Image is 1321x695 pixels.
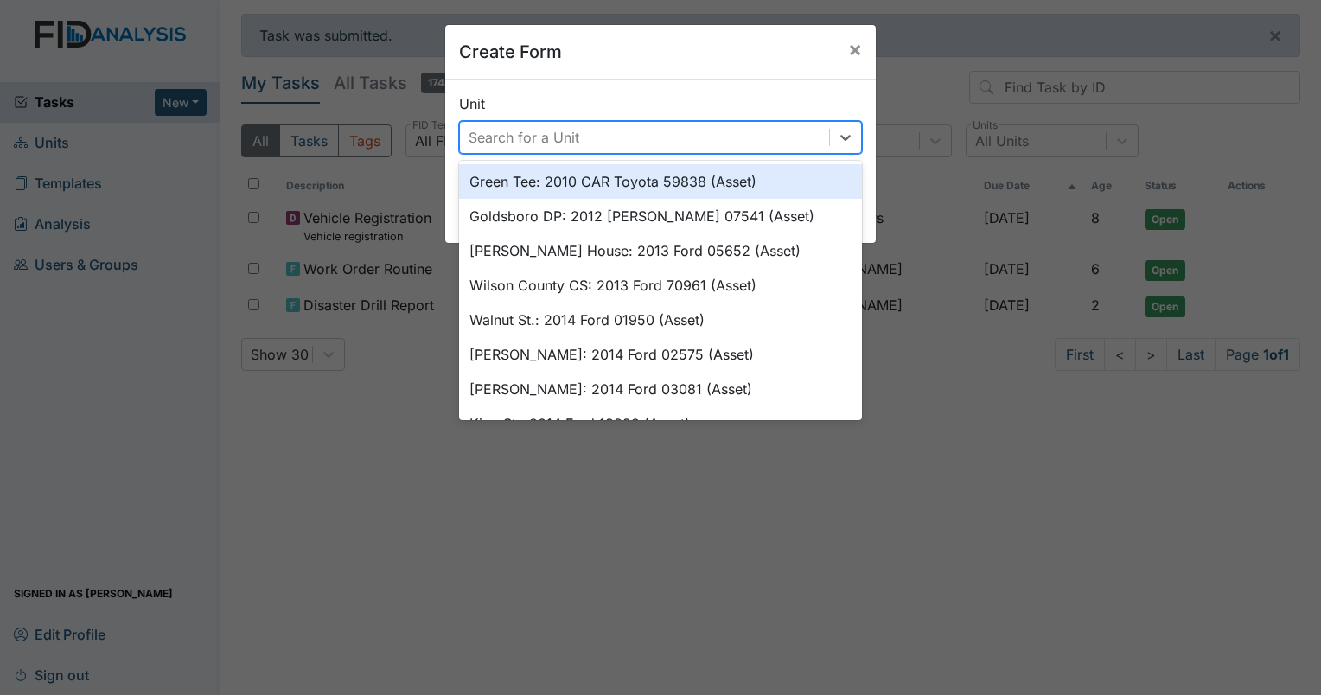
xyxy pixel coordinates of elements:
div: Green Tee: 2010 CAR Toyota 59838 (Asset) [459,164,862,199]
div: [PERSON_NAME]: 2014 Ford 02575 (Asset) [459,337,862,372]
div: Wilson County CS: 2013 Ford 70961 (Asset) [459,268,862,303]
label: Unit [459,93,485,114]
div: Search for a Unit [469,127,579,148]
h5: Create Form [459,39,562,65]
div: [PERSON_NAME] House: 2013 Ford 05652 (Asset) [459,233,862,268]
button: Close [834,25,876,73]
span: × [848,36,862,61]
div: Walnut St.: 2014 Ford 01950 (Asset) [459,303,862,337]
div: King St.: 2014 Ford 13332 (Asset) [459,406,862,441]
div: Goldsboro DP: 2012 [PERSON_NAME] 07541 (Asset) [459,199,862,233]
div: [PERSON_NAME]: 2014 Ford 03081 (Asset) [459,372,862,406]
